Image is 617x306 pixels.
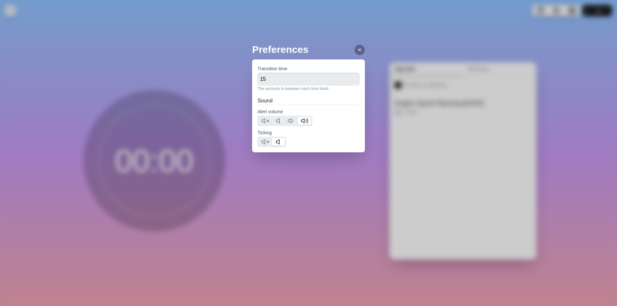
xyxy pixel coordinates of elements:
label: Ticking [257,130,272,135]
label: Alert volume [257,109,283,114]
h2: Preferences [252,42,365,57]
label: Transition time [257,66,287,71]
h2: Sound [257,97,360,105]
p: The seconds in-between each time block [257,86,360,92]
